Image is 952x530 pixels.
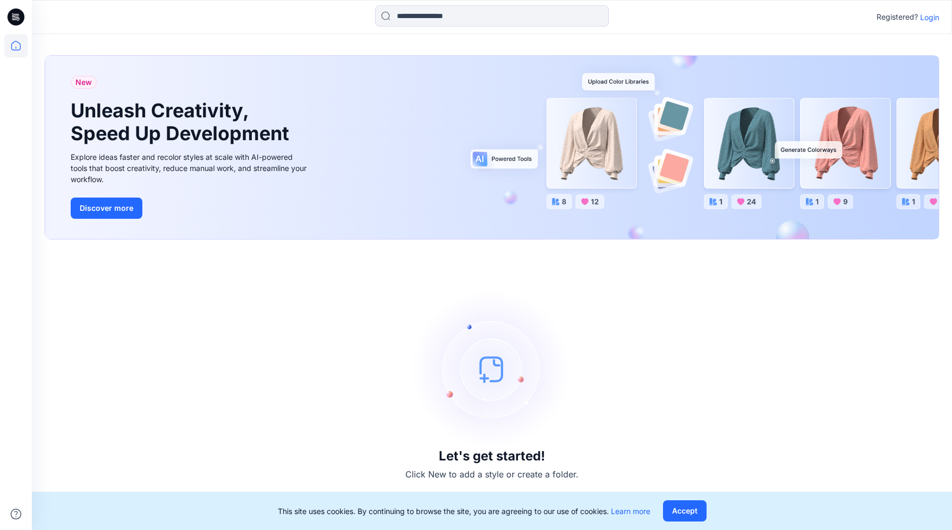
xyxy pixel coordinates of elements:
a: Learn more [611,507,650,516]
p: Registered? [877,11,918,23]
p: This site uses cookies. By continuing to browse the site, you are agreeing to our use of cookies. [278,506,650,517]
div: Explore ideas faster and recolor styles at scale with AI-powered tools that boost creativity, red... [71,151,310,185]
p: Login [920,12,939,23]
span: New [75,76,92,89]
a: Discover more [71,198,310,219]
h3: Let's get started! [439,449,545,464]
button: Discover more [71,198,142,219]
button: Accept [663,500,707,522]
p: Click New to add a style or create a folder. [405,468,579,481]
h1: Unleash Creativity, Speed Up Development [71,99,294,145]
img: empty-state-image.svg [412,289,572,449]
